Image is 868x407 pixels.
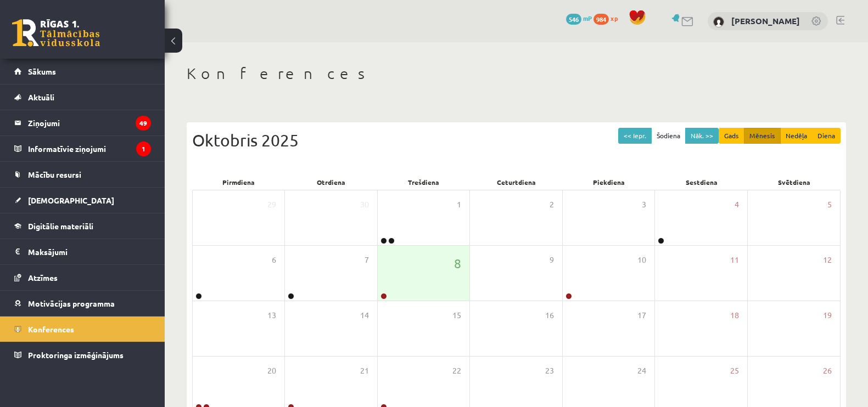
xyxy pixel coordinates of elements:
[192,174,285,190] div: Pirmdiena
[136,116,151,131] i: 49
[454,254,461,273] span: 8
[593,14,623,22] a: 984 xp
[457,199,461,211] span: 1
[730,365,739,377] span: 25
[360,309,369,321] span: 14
[618,128,652,144] button: << Iepr.
[611,14,618,22] span: xp
[637,309,646,321] span: 17
[656,174,748,190] div: Sestdiena
[545,365,554,377] span: 23
[651,128,686,144] button: Šodiena
[28,221,93,231] span: Digitālie materiāli
[744,128,781,144] button: Mēnesis
[566,14,592,22] a: 546 mP
[377,174,470,190] div: Trešdiena
[812,128,841,144] button: Diena
[827,199,832,211] span: 5
[470,174,563,190] div: Ceturtdiena
[14,136,151,161] a: Informatīvie ziņojumi1
[550,254,554,266] span: 9
[748,174,841,190] div: Svētdiena
[730,254,739,266] span: 11
[730,309,739,321] span: 18
[637,254,646,266] span: 10
[823,254,832,266] span: 12
[550,199,554,211] span: 2
[28,324,74,334] span: Konferences
[14,188,151,213] a: [DEMOGRAPHIC_DATA]
[28,136,151,161] legend: Informatīvie ziņojumi
[187,64,846,83] h1: Konferences
[14,239,151,264] a: Maksājumi
[637,365,646,377] span: 24
[452,309,461,321] span: 15
[28,298,115,308] span: Motivācijas programma
[14,342,151,368] a: Proktoringa izmēģinājums
[583,14,592,22] span: mP
[735,199,739,211] span: 4
[780,128,813,144] button: Nedēļa
[14,213,151,239] a: Digitālie materiāli
[267,365,276,377] span: 20
[28,273,58,282] span: Atzīmes
[14,59,151,84] a: Sākums
[14,291,151,316] a: Motivācijas programma
[360,199,369,211] span: 30
[360,365,369,377] span: 21
[642,199,646,211] span: 3
[719,128,744,144] button: Gads
[14,84,151,110] a: Aktuāli
[365,254,369,266] span: 7
[14,265,151,290] a: Atzīmes
[12,19,100,47] a: Rīgas 1. Tālmācības vidusskola
[28,92,54,102] span: Aktuāli
[823,309,832,321] span: 19
[267,199,276,211] span: 29
[593,14,609,25] span: 984
[28,66,56,76] span: Sākums
[28,169,81,179] span: Mācību resursi
[14,316,151,342] a: Konferences
[563,174,656,190] div: Piekdiena
[823,365,832,377] span: 26
[272,254,276,266] span: 6
[685,128,719,144] button: Nāk. >>
[28,110,151,135] legend: Ziņojumi
[452,365,461,377] span: 22
[566,14,581,25] span: 546
[192,128,841,152] div: Oktobris 2025
[267,309,276,321] span: 13
[28,239,151,264] legend: Maksājumi
[136,142,151,156] i: 1
[285,174,378,190] div: Otrdiena
[545,309,554,321] span: 16
[731,15,800,26] a: [PERSON_NAME]
[28,350,124,360] span: Proktoringa izmēģinājums
[14,162,151,187] a: Mācību resursi
[14,110,151,135] a: Ziņojumi49
[713,16,724,27] img: Estere Naudiņa-Dannenberga
[28,195,114,205] span: [DEMOGRAPHIC_DATA]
